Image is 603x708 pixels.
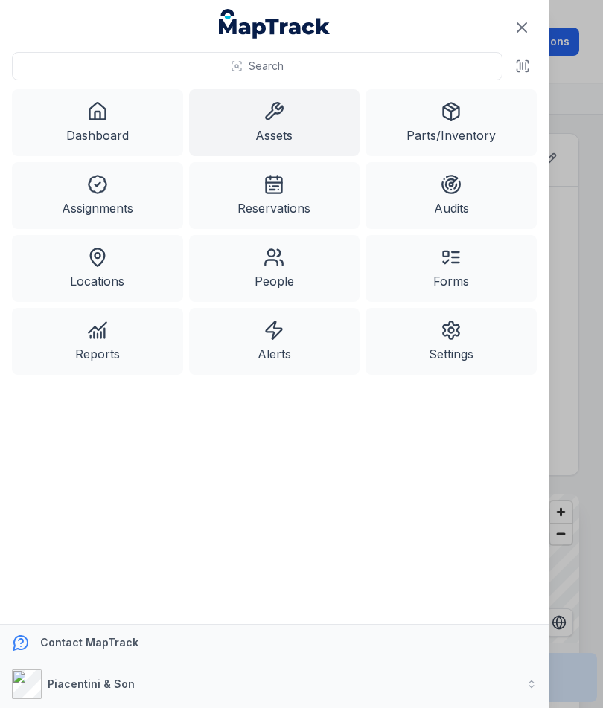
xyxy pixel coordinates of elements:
[189,162,360,229] a: Reservations
[48,678,135,690] strong: Piacentini & Son
[366,235,537,302] a: Forms
[219,9,331,39] a: MapTrack
[189,308,360,375] a: Alerts
[189,89,360,156] a: Assets
[12,52,502,80] button: Search
[249,59,284,74] span: Search
[12,235,183,302] a: Locations
[366,89,537,156] a: Parts/Inventory
[189,235,360,302] a: People
[12,89,183,156] a: Dashboard
[40,636,138,649] strong: Contact MapTrack
[366,308,537,375] a: Settings
[12,162,183,229] a: Assignments
[12,308,183,375] a: Reports
[506,12,537,43] button: Close navigation
[366,162,537,229] a: Audits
